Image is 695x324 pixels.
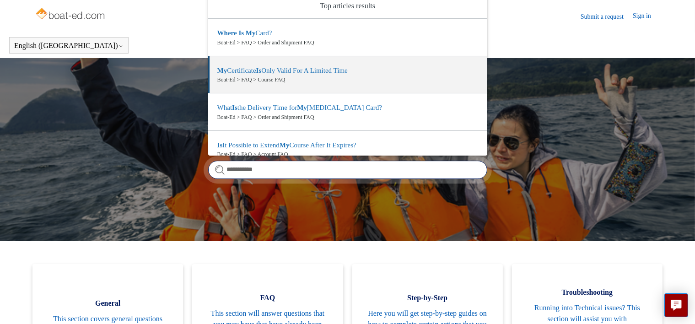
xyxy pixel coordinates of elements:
[217,67,348,76] zd-autocomplete-title-multibrand: Suggested result 2 My Certificate Is Only Valid For A Limited Time
[217,38,478,47] zd-autocomplete-breadcrumbs-multibrand: Boat-Ed > FAQ > Order and Shipment FAQ
[35,5,108,24] img: Boat-Ed Help Center home page
[217,29,272,38] zd-autocomplete-title-multibrand: Suggested result 1 Where Is My Card?
[208,161,487,179] input: Search
[280,141,290,149] em: My
[246,29,256,37] em: My
[14,42,124,50] button: English ([GEOGRAPHIC_DATA])
[46,298,169,309] span: General
[217,150,478,158] zd-autocomplete-breadcrumbs-multibrand: Boat-Ed > FAQ > Account FAQ
[366,292,489,303] span: Step-by-Step
[526,287,649,298] span: Troubleshooting
[664,293,688,317] button: Live chat
[217,141,356,151] zd-autocomplete-title-multibrand: Suggested result 4 Is It Possible to Extend My Course After It Expires?
[232,104,237,111] em: Is
[217,141,223,149] em: Is
[217,67,227,74] em: My
[217,76,478,84] zd-autocomplete-breadcrumbs-multibrand: Boat-Ed > FAQ > Course FAQ
[633,11,660,22] a: Sign in
[217,29,237,37] em: Where
[238,29,244,37] em: Is
[217,113,478,121] zd-autocomplete-breadcrumbs-multibrand: Boat-Ed > FAQ > Order and Shipment FAQ
[256,67,262,74] em: Is
[297,104,307,111] em: My
[581,12,633,22] a: Submit a request
[217,104,382,113] zd-autocomplete-title-multibrand: Suggested result 3 What Is the Delivery Time for My Boating Card?
[206,292,329,303] span: FAQ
